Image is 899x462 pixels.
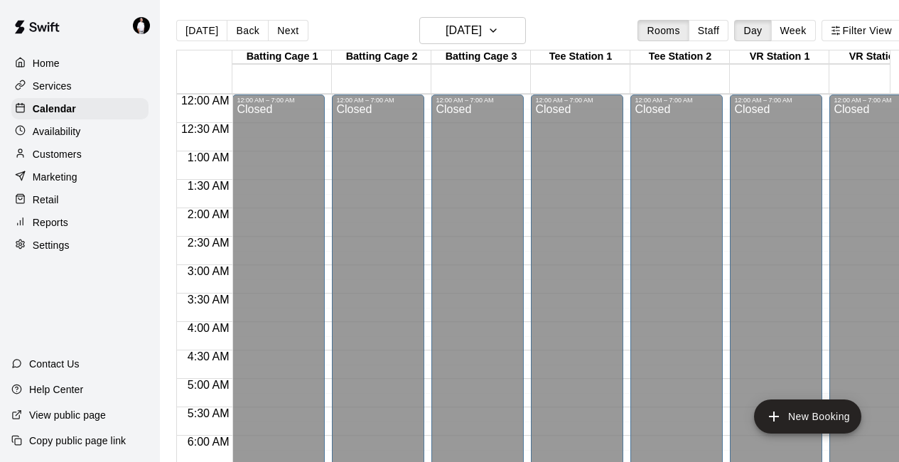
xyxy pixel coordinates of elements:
[419,17,526,44] button: [DATE]
[184,180,233,192] span: 1:30 AM
[33,238,70,252] p: Settings
[33,147,82,161] p: Customers
[268,20,308,41] button: Next
[184,208,233,220] span: 2:00 AM
[184,350,233,362] span: 4:30 AM
[11,189,149,210] a: Retail
[11,166,149,188] a: Marketing
[184,294,233,306] span: 3:30 AM
[535,97,619,104] div: 12:00 AM – 7:00 AM
[184,379,233,391] span: 5:00 AM
[446,21,482,41] h6: [DATE]
[176,20,227,41] button: [DATE]
[771,20,816,41] button: Week
[11,144,149,165] a: Customers
[11,75,149,97] a: Services
[29,382,83,397] p: Help Center
[237,97,321,104] div: 12:00 AM – 7:00 AM
[184,322,233,334] span: 4:00 AM
[431,50,531,64] div: Batting Cage 3
[336,97,420,104] div: 12:00 AM – 7:00 AM
[33,56,60,70] p: Home
[184,436,233,448] span: 6:00 AM
[637,20,689,41] button: Rooms
[531,50,630,64] div: Tee Station 1
[689,20,729,41] button: Staff
[630,50,730,64] div: Tee Station 2
[11,121,149,142] a: Availability
[11,53,149,74] a: Home
[11,98,149,119] a: Calendar
[33,215,68,230] p: Reports
[436,97,520,104] div: 12:00 AM – 7:00 AM
[227,20,269,41] button: Back
[133,17,150,34] img: Travis Hamilton
[29,408,106,422] p: View public page
[734,97,818,104] div: 12:00 AM – 7:00 AM
[184,407,233,419] span: 5:30 AM
[33,170,77,184] p: Marketing
[178,123,233,135] span: 12:30 AM
[33,79,72,93] p: Services
[33,102,76,116] p: Calendar
[332,50,431,64] div: Batting Cage 2
[184,151,233,163] span: 1:00 AM
[730,50,829,64] div: VR Station 1
[11,212,149,233] a: Reports
[734,20,771,41] button: Day
[754,399,861,434] button: add
[130,11,160,40] div: Travis Hamilton
[11,235,149,256] a: Settings
[184,237,233,249] span: 2:30 AM
[29,357,80,371] p: Contact Us
[184,265,233,277] span: 3:00 AM
[178,95,233,107] span: 12:00 AM
[232,50,332,64] div: Batting Cage 1
[33,124,81,139] p: Availability
[635,97,718,104] div: 12:00 AM – 7:00 AM
[33,193,59,207] p: Retail
[29,434,126,448] p: Copy public page link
